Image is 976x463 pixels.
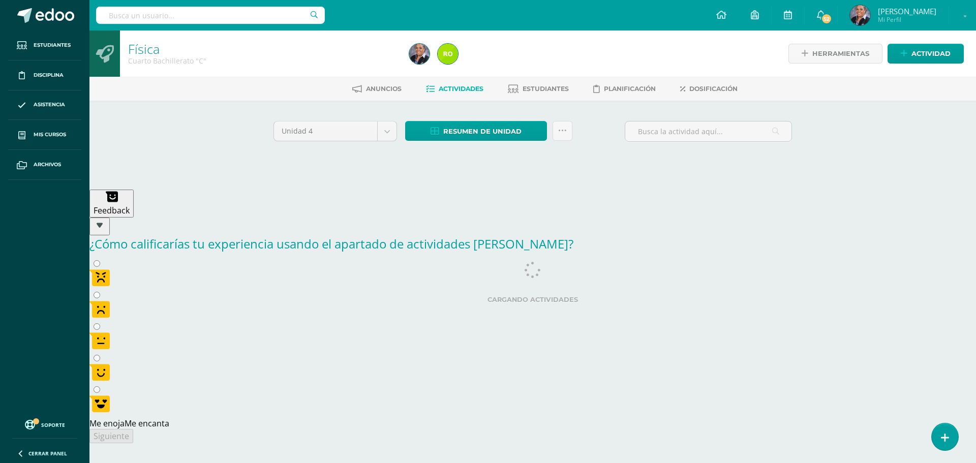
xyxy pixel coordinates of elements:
[366,85,402,92] span: Anuncios
[34,71,64,79] span: Disciplina
[8,150,81,180] a: Archivos
[34,161,61,169] span: Archivos
[593,81,656,97] a: Planificación
[878,6,936,16] span: [PERSON_NAME]
[438,44,458,64] img: c4cc1f8eb4ce2c7ab2e79f8195609c16.png
[28,450,67,457] span: Cerrar panel
[34,131,66,139] span: Mis cursos
[850,5,870,25] img: 7f0a1b19c3ee77ae0c5d23881bd2b77a.png
[443,122,522,141] span: Resumen de unidad
[12,417,77,431] a: Soporte
[689,85,738,92] span: Dosificación
[8,120,81,150] a: Mis cursos
[405,121,547,141] a: Resumen de unidad
[604,85,656,92] span: Planificación
[812,44,869,63] span: Herramientas
[128,42,397,56] h1: Física
[523,85,569,92] span: Estudiantes
[911,44,951,63] span: Actividad
[128,40,160,57] a: Física
[439,85,483,92] span: Actividades
[89,218,976,443] div: ¿Cómo calificarías tu experiencia usando el apartado de actividades de Edoo? Select an option fro...
[680,81,738,97] a: Dosificación
[273,296,792,303] label: Cargando actividades
[96,7,325,24] input: Busca un usuario...
[274,121,396,141] a: Unidad 4
[94,205,130,216] span: Feedback
[352,81,402,97] a: Anuncios
[508,81,569,97] a: Estudiantes
[8,30,81,60] a: Estudiantes
[8,60,81,90] a: Disciplina
[625,121,791,141] input: Busca la actividad aquí...
[878,15,936,24] span: Mi Perfil
[821,13,832,24] span: 52
[888,44,964,64] a: Actividad
[89,190,134,218] button: Feedback - Mostrar encuesta
[41,421,65,428] span: Soporte
[409,44,430,64] img: 7f0a1b19c3ee77ae0c5d23881bd2b77a.png
[34,41,71,49] span: Estudiantes
[8,90,81,120] a: Asistencia
[426,81,483,97] a: Actividades
[788,44,882,64] a: Herramientas
[34,101,65,109] span: Asistencia
[128,56,397,66] div: Cuarto Bachillerato 'C'
[282,121,370,141] span: Unidad 4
